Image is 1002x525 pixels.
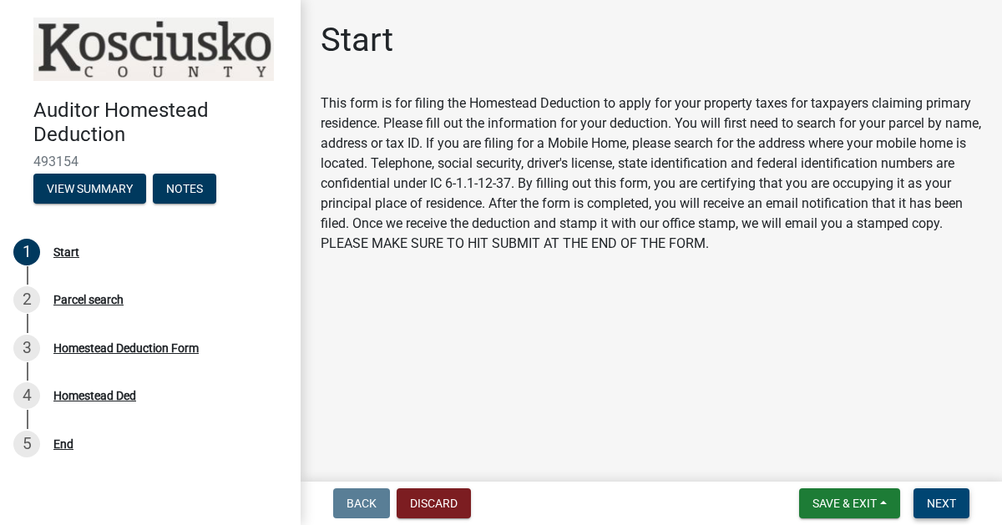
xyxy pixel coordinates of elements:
h4: Auditor Homestead Deduction [33,98,287,147]
div: Start [53,246,79,258]
button: View Summary [33,174,146,204]
div: Homestead Ded [53,390,136,401]
h1: Start [321,20,393,60]
button: Discard [397,488,471,518]
wm-modal-confirm: Summary [33,183,146,196]
span: Save & Exit [812,497,877,510]
button: Back [333,488,390,518]
span: 493154 [33,154,267,169]
button: Save & Exit [799,488,900,518]
div: 1 [13,239,40,265]
span: Next [927,497,956,510]
div: Parcel search [53,294,124,305]
div: This form is for filing the Homestead Deduction to apply for your property taxes for taxpayers cl... [321,93,982,254]
div: End [53,438,73,450]
button: Notes [153,174,216,204]
img: Kosciusko County, Indiana [33,18,274,81]
div: 3 [13,335,40,361]
div: 2 [13,286,40,313]
span: Back [347,497,377,510]
button: Next [913,488,969,518]
wm-modal-confirm: Notes [153,183,216,196]
div: 5 [13,431,40,457]
div: Homestead Deduction Form [53,342,199,354]
div: 4 [13,382,40,409]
